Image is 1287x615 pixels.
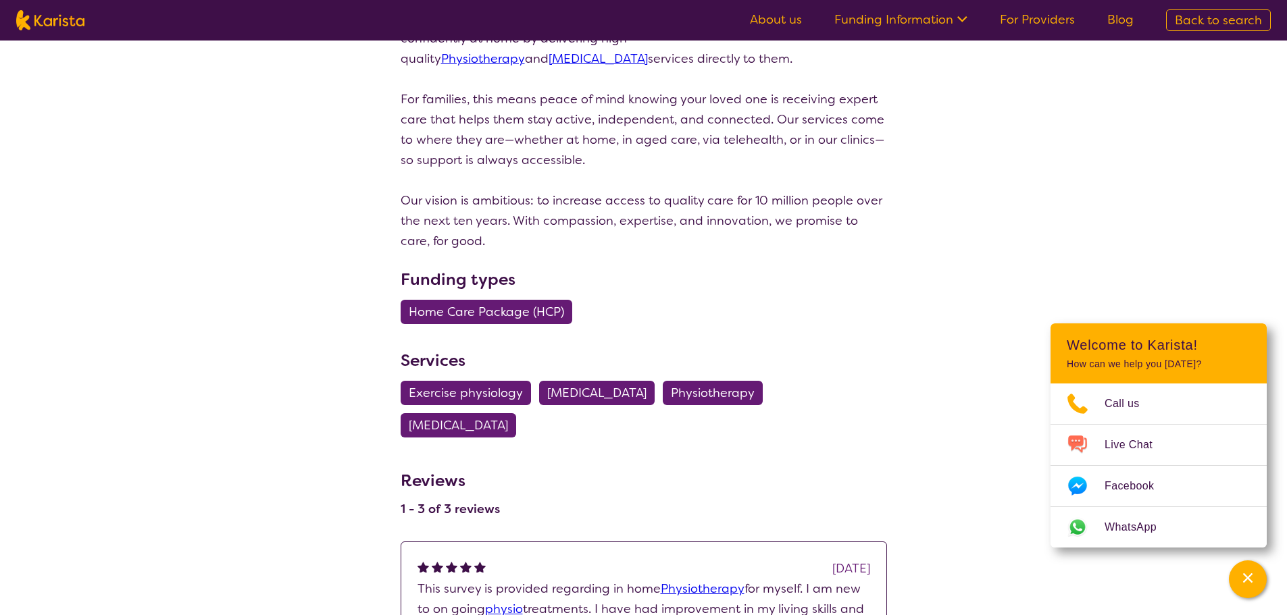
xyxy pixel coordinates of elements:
[401,192,882,249] span: Our vision is ambitious: to increase access to quality care for 10 million people over the next t...
[460,561,472,572] img: fullstar
[832,558,870,579] div: [DATE]
[401,348,887,373] h3: Services
[432,561,443,572] img: fullstar
[671,381,755,405] span: Physiotherapy
[1105,517,1173,537] span: WhatsApp
[401,91,884,168] span: For families, this means peace of mind knowing your loved one is receiving expert care that helps...
[1107,11,1134,28] a: Blog
[418,561,429,572] img: fullstar
[409,413,508,437] span: [MEDICAL_DATA]
[661,581,745,597] a: Physiotherapy
[750,11,802,28] a: About us
[1067,358,1251,370] p: How can we help you [DATE]?
[1229,560,1267,598] button: Channel Menu
[663,385,771,401] a: Physiotherapy
[409,300,564,324] span: Home Care Package (HCP)
[1166,9,1271,31] a: Back to search
[401,304,580,320] a: Home Care Package (HCP)
[547,381,647,405] span: [MEDICAL_DATA]
[1105,435,1169,455] span: Live Chat
[16,10,84,30] img: Karista logo
[1000,11,1075,28] a: For Providers
[401,501,500,517] h4: 1 - 3 of 3 reviews
[401,385,539,401] a: Exercise physiology
[1051,323,1267,547] div: Channel Menu
[401,417,524,433] a: [MEDICAL_DATA]
[474,561,486,572] img: fullstar
[1051,507,1267,547] a: Web link opens in a new tab.
[1105,476,1170,496] span: Facebook
[1175,12,1262,28] span: Back to search
[1105,394,1156,414] span: Call us
[539,385,663,401] a: [MEDICAL_DATA]
[1051,383,1267,547] ul: Choose channel
[446,561,457,572] img: fullstar
[409,381,523,405] span: Exercise physiology
[401,267,887,292] h3: Funding types
[834,11,967,28] a: Funding Information
[401,462,500,493] h3: Reviews
[441,51,525,67] a: Physiotherapy
[1067,337,1251,353] h2: Welcome to Karista!
[549,51,648,67] a: [MEDICAL_DATA]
